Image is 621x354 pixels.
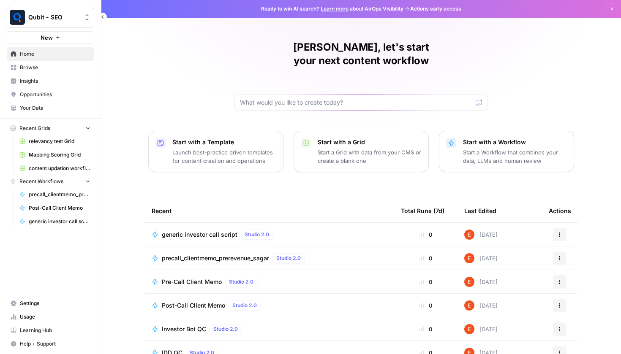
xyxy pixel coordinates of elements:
span: Settings [20,300,90,307]
span: New [41,33,53,42]
a: Learn more [321,5,349,12]
a: generic investor call scriptStudio 2.0 [152,230,387,240]
span: content updation workflow [29,165,90,172]
div: Recent [152,199,387,222]
button: Start with a WorkflowStart a Workflow that combines your data, LLMs and human review [439,131,574,172]
div: 0 [401,230,451,239]
span: Post-Call Client Memo [29,204,90,212]
a: Insights [7,74,94,88]
span: precall_clientmemo_prerevenue_sagar [162,254,269,262]
span: Studio 2.0 [232,302,257,309]
img: ajf8yqgops6ssyjpn8789yzw4nvp [464,324,474,334]
div: [DATE] [464,300,498,311]
span: Pre-Call Client Memo [162,278,222,286]
span: Recent Workflows [19,178,63,185]
img: ajf8yqgops6ssyjpn8789yzw4nvp [464,300,474,311]
span: Recent Grids [19,124,50,132]
span: Studio 2.0 [213,325,238,333]
div: 0 [401,325,451,333]
span: Home [20,50,90,58]
button: New [7,31,94,44]
a: Mapping Scoring Grid [16,148,94,162]
a: Browse [7,61,94,74]
span: Studio 2.0 [229,278,253,286]
span: relevancy test Grid [29,138,90,145]
a: Your Data [7,101,94,115]
a: content updation workflow [16,162,94,175]
button: Start with a TemplateLaunch best-practice driven templates for content creation and operations [148,131,283,172]
img: ajf8yqgops6ssyjpn8789yzw4nvp [464,230,474,240]
span: generic investor call script [162,230,237,239]
span: Help + Support [20,340,90,348]
button: Recent Workflows [7,175,94,188]
span: Mapping Scoring Grid [29,151,90,159]
a: Home [7,47,94,61]
span: Post-Call Client Memo [162,301,225,310]
a: Settings [7,297,94,310]
div: Actions [549,199,571,222]
h1: [PERSON_NAME], let's start your next content workflow [234,41,488,68]
span: Studio 2.0 [276,254,301,262]
div: Total Runs (7d) [401,199,444,222]
p: Start a Grid with data from your CMS or create a blank one [318,148,422,165]
span: Opportunities [20,91,90,98]
span: Qubit - SEO [28,13,79,22]
span: Studio 2.0 [245,231,269,238]
div: [DATE] [464,324,498,334]
a: relevancy test Grid [16,135,94,148]
p: Start with a Workflow [463,138,567,146]
span: Browse [20,64,90,71]
div: [DATE] [464,230,498,240]
div: 0 [401,278,451,286]
span: Investor Bot QC [162,325,206,333]
button: Start with a GridStart a Grid with data from your CMS or create a blank one [294,131,429,172]
a: Investor Bot QCStudio 2.0 [152,324,387,334]
span: Actions early access [410,5,461,13]
a: Usage [7,310,94,324]
button: Help + Support [7,337,94,351]
span: Learning Hub [20,327,90,334]
p: Start with a Grid [318,138,422,146]
div: [DATE] [464,253,498,263]
img: Qubit - SEO Logo [10,10,25,25]
div: [DATE] [464,277,498,287]
img: ajf8yqgops6ssyjpn8789yzw4nvp [464,253,474,263]
p: Start a Workflow that combines your data, LLMs and human review [463,148,567,165]
div: 0 [401,301,451,310]
input: What would you like to create today? [240,98,472,107]
div: 0 [401,254,451,262]
a: precall_clientmemo_prerevenue_sagarStudio 2.0 [152,253,387,263]
span: precall_clientmemo_prerevenue_sagar [29,191,90,198]
div: Last Edited [464,199,496,222]
span: Ready to win AI search? about AirOps Visibility [261,5,403,13]
img: ajf8yqgops6ssyjpn8789yzw4nvp [464,277,474,287]
a: precall_clientmemo_prerevenue_sagar [16,188,94,201]
button: Recent Grids [7,122,94,135]
span: Insights [20,77,90,85]
a: Post-Call Client Memo [16,201,94,215]
a: Post-Call Client MemoStudio 2.0 [152,300,387,311]
a: Learning Hub [7,324,94,337]
button: Workspace: Qubit - SEO [7,7,94,28]
a: Opportunities [7,88,94,101]
a: Pre-Call Client MemoStudio 2.0 [152,277,387,287]
span: generic investor call script [29,218,90,225]
a: generic investor call script [16,215,94,228]
span: Usage [20,313,90,321]
span: Your Data [20,104,90,112]
p: Launch best-practice driven templates for content creation and operations [172,148,276,165]
p: Start with a Template [172,138,276,146]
